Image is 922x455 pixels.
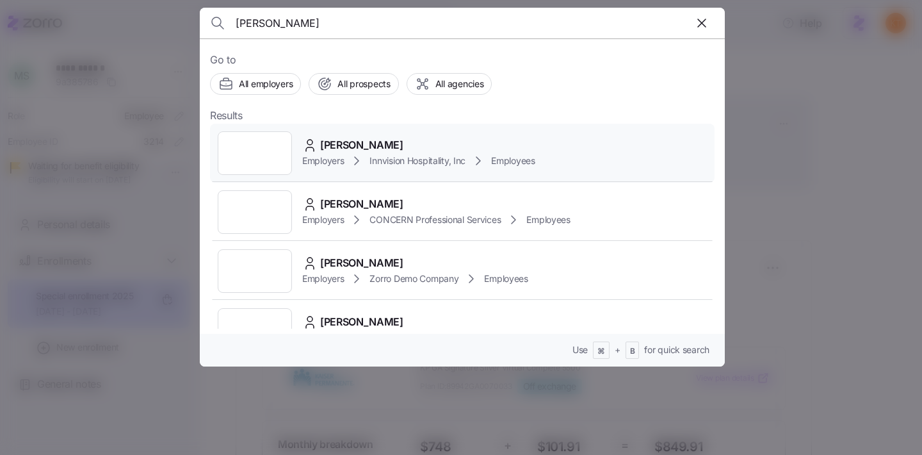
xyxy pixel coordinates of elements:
span: Use [572,343,588,356]
button: All agencies [407,73,492,95]
span: Innvision Hospitality, Inc [369,154,465,167]
span: [PERSON_NAME] [320,255,403,271]
span: B [630,346,635,357]
span: CONCERN Professional Services [369,213,501,226]
span: ⌘ [597,346,605,357]
span: [PERSON_NAME] [320,196,403,212]
span: Results [210,108,243,124]
span: All prospects [337,78,390,90]
span: All employers [239,78,293,90]
span: Employers [302,213,344,226]
span: Employees [491,154,535,167]
span: [PERSON_NAME] [320,137,403,153]
span: Employers [302,154,344,167]
span: [PERSON_NAME] [320,314,403,330]
span: All agencies [435,78,484,90]
span: + [615,343,620,356]
span: Employers [302,272,344,285]
span: for quick search [644,343,709,356]
button: All prospects [309,73,398,95]
button: All employers [210,73,301,95]
span: Employees [484,272,528,285]
span: Employees [526,213,570,226]
span: Go to [210,52,715,68]
span: Zorro Demo Company [369,272,458,285]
